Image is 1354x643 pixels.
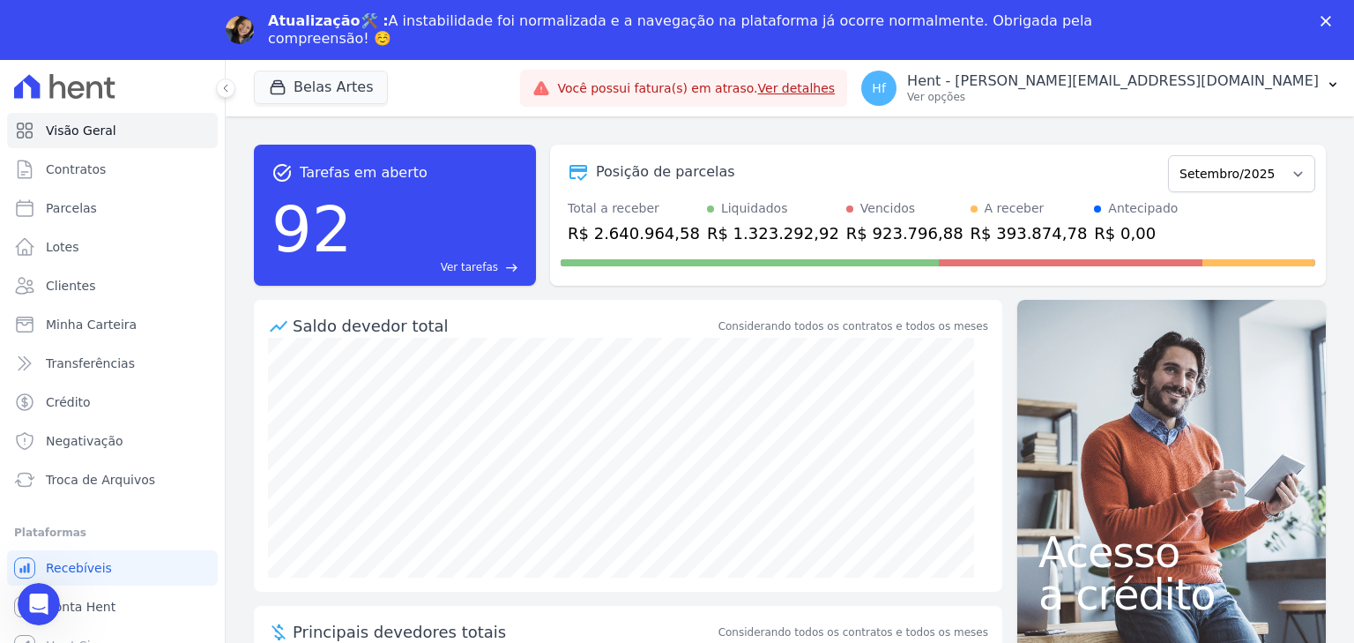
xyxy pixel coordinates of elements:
[860,199,915,218] div: Vencidos
[46,199,97,217] span: Parcelas
[254,71,388,104] button: Belas Artes
[46,122,116,139] span: Visão Geral
[568,199,700,218] div: Total a receber
[557,79,835,98] span: Você possui fatura(s) em atraso.
[7,152,218,187] a: Contratos
[14,522,211,543] div: Plataformas
[300,162,428,183] span: Tarefas em aberto
[1108,199,1178,218] div: Antecipado
[7,191,218,226] a: Parcelas
[971,221,1088,245] div: R$ 393.874,78
[985,199,1045,218] div: A receber
[907,72,1319,90] p: Hent - [PERSON_NAME][EMAIL_ADDRESS][DOMAIN_NAME]
[7,346,218,381] a: Transferências
[1321,16,1338,26] div: Fechar
[505,261,518,274] span: east
[46,471,155,489] span: Troca de Arquivos
[707,221,839,245] div: R$ 1.323.292,92
[293,314,715,338] div: Saldo devedor total
[7,307,218,342] a: Minha Carteira
[7,385,218,420] a: Crédito
[272,162,293,183] span: task_alt
[1038,573,1305,616] span: a crédito
[1038,531,1305,573] span: Acesso
[46,161,106,178] span: Contratos
[7,462,218,497] a: Troca de Arquivos
[847,64,1354,113] button: Hf Hent - [PERSON_NAME][EMAIL_ADDRESS][DOMAIN_NAME] Ver opções
[360,259,518,275] a: Ver tarefas east
[718,624,988,640] span: Considerando todos os contratos e todos os meses
[272,183,353,275] div: 92
[46,393,91,411] span: Crédito
[846,221,963,245] div: R$ 923.796,88
[596,161,735,183] div: Posição de parcelas
[1094,221,1178,245] div: R$ 0,00
[568,221,700,245] div: R$ 2.640.964,58
[7,229,218,265] a: Lotes
[46,432,123,450] span: Negativação
[46,559,112,577] span: Recebíveis
[441,259,498,275] span: Ver tarefas
[7,589,218,624] a: Conta Hent
[872,82,885,94] span: Hf
[46,355,135,372] span: Transferências
[46,238,79,256] span: Lotes
[7,423,218,459] a: Negativação
[907,90,1319,104] p: Ver opções
[721,199,788,218] div: Liquidados
[758,81,836,95] a: Ver detalhes
[7,113,218,148] a: Visão Geral
[718,318,988,334] div: Considerando todos os contratos e todos os meses
[7,268,218,303] a: Clientes
[226,16,254,44] img: Profile image for Adriane
[46,277,95,295] span: Clientes
[268,12,1100,48] div: A instabilidade foi normalizada e a navegação na plataforma já ocorre normalmente. Obrigada pela ...
[18,583,60,625] iframe: Intercom live chat
[46,316,137,333] span: Minha Carteira
[7,550,218,586] a: Recebíveis
[46,598,115,616] span: Conta Hent
[268,12,389,29] b: Atualização🛠️ :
